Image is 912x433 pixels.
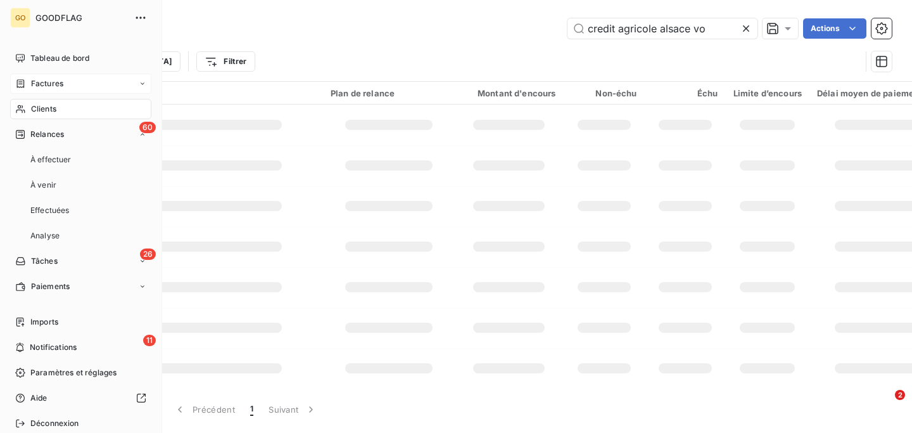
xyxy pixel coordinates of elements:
[30,367,117,378] span: Paramètres et réglages
[895,390,905,400] span: 2
[30,342,77,353] span: Notifications
[31,78,63,89] span: Factures
[166,396,243,423] button: Précédent
[196,51,255,72] button: Filtrer
[30,418,79,429] span: Déconnexion
[143,335,156,346] span: 11
[10,8,30,28] div: GO
[30,392,47,404] span: Aide
[30,129,64,140] span: Relances
[250,403,253,416] span: 1
[803,18,866,39] button: Actions
[31,255,58,267] span: Tâches
[30,154,72,165] span: À effectuer
[733,88,802,98] div: Limite d’encours
[10,388,151,408] a: Aide
[30,205,70,216] span: Effectuées
[30,53,89,64] span: Tableau de bord
[35,13,127,23] span: GOODFLAG
[31,103,56,115] span: Clients
[331,88,447,98] div: Plan de relance
[30,316,58,328] span: Imports
[462,88,556,98] div: Montant d'encours
[567,18,757,39] input: Rechercher
[31,281,70,292] span: Paiements
[869,390,899,420] iframe: Intercom live chat
[30,179,56,191] span: À venir
[652,88,718,98] div: Échu
[571,88,637,98] div: Non-échu
[261,396,325,423] button: Suivant
[30,230,60,242] span: Analyse
[139,122,156,133] span: 60
[140,249,156,260] span: 26
[243,396,261,423] button: 1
